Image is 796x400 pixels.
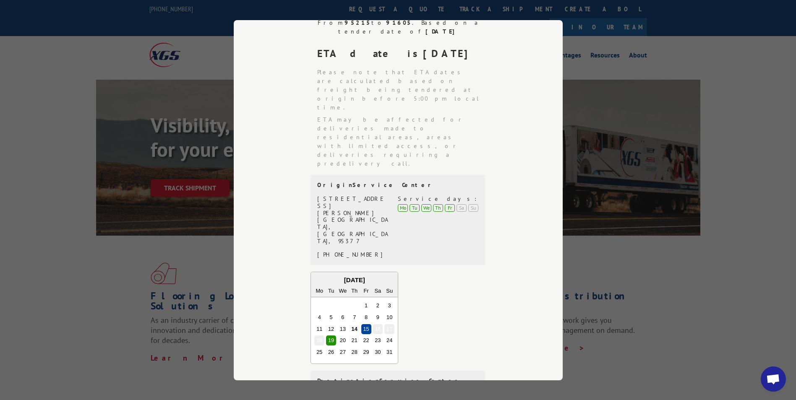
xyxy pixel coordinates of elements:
div: Choose Sunday, August 31st, 2025 [384,347,394,357]
strong: [DATE] [423,47,475,60]
div: Choose Wednesday, August 6th, 2025 [337,312,347,322]
div: Choose Tuesday, August 19th, 2025 [326,335,336,345]
li: ETA may be affected for deliveries made to residential areas, areas with limited access, or deliv... [317,115,486,168]
div: Choose Friday, August 22nd, 2025 [361,335,371,345]
div: [DATE] [311,275,398,285]
div: Sa [457,204,467,211]
div: Choose Friday, August 1st, 2025 [361,301,371,311]
div: Service days: [398,195,478,203]
div: Choose Saturday, August 16th, 2025 [373,324,383,334]
div: We [337,286,347,296]
div: Origin Service Center [317,182,478,189]
div: Tu [326,286,336,296]
div: Choose Monday, August 25th, 2025 [314,347,324,357]
div: Choose Thursday, August 21st, 2025 [349,335,359,345]
div: Choose Thursday, August 14th, 2025 [349,324,359,334]
div: Destination Service Center [317,377,478,384]
div: Mo [314,286,324,296]
div: Fr [361,286,371,296]
div: month 2025-08 [313,300,395,358]
li: Please note that ETA dates are calculated based on freight being tendered at origin before 5:00 p... [317,68,486,112]
div: Su [468,204,478,211]
div: Su [384,286,394,296]
div: Choose Saturday, August 23rd, 2025 [373,335,383,345]
div: Choose Sunday, August 17th, 2025 [384,324,394,334]
div: Choose Sunday, August 3rd, 2025 [384,301,394,311]
div: Th [433,204,443,211]
div: [PHONE_NUMBER] [317,251,388,258]
div: From to . Based on a tender date of [311,18,486,36]
div: Choose Friday, August 15th, 2025 [361,324,371,334]
div: Choose Sunday, August 10th, 2025 [384,312,394,322]
div: Choose Wednesday, August 20th, 2025 [337,335,347,345]
div: Mo [398,204,408,211]
div: Choose Tuesday, August 12th, 2025 [326,324,336,334]
div: Choose Friday, August 8th, 2025 [361,312,371,322]
div: [GEOGRAPHIC_DATA], [GEOGRAPHIC_DATA], 95377 [317,216,388,244]
div: We [421,204,431,211]
div: Sa [373,286,383,296]
strong: [DATE] [425,28,458,35]
div: Choose Monday, August 18th, 2025 [314,335,324,345]
div: Choose Thursday, August 7th, 2025 [349,312,359,322]
div: Choose Tuesday, August 5th, 2025 [326,312,336,322]
div: Choose Saturday, August 2nd, 2025 [373,301,383,311]
div: Fr [445,204,455,211]
div: Choose Friday, August 29th, 2025 [361,347,371,357]
div: Tu [410,204,420,211]
strong: 91605 [386,19,412,26]
div: Choose Tuesday, August 26th, 2025 [326,347,336,357]
div: Choose Wednesday, August 27th, 2025 [337,347,347,357]
div: [STREET_ADDRESS][PERSON_NAME] [317,195,388,216]
div: Choose Monday, August 4th, 2025 [314,312,324,322]
div: ETA date is [317,46,486,61]
a: Open chat [761,366,786,392]
div: Choose Saturday, August 9th, 2025 [373,312,383,322]
div: Choose Sunday, August 24th, 2025 [384,335,394,345]
div: Choose Thursday, August 28th, 2025 [349,347,359,357]
div: Choose Monday, August 11th, 2025 [314,324,324,334]
div: Choose Wednesday, August 13th, 2025 [337,324,347,334]
strong: 95215 [344,19,371,26]
div: Th [349,286,359,296]
div: Choose Saturday, August 30th, 2025 [373,347,383,357]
